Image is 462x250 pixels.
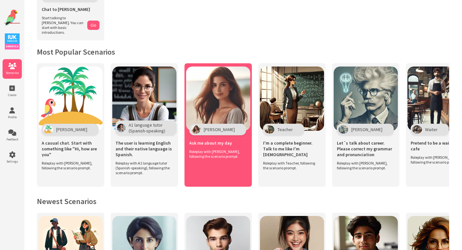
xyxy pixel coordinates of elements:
[42,140,99,157] span: A casual chat. Start with something like "Hi, how are you"
[117,124,125,132] img: Character
[189,140,232,146] span: Ask me about my day
[265,125,274,134] img: Character
[260,67,324,131] img: Scenario Image
[338,125,348,134] img: Character
[186,67,250,131] img: Scenario Image
[204,127,235,132] span: [PERSON_NAME]
[337,140,395,157] span: Let´s talk about career. Please correct my grammar and pronunciation
[37,196,449,206] h2: Newest Scenarios
[37,47,449,57] h2: Most Popular Scenarios
[5,33,20,49] img: IUK Logo
[4,10,20,26] img: Website Logo
[116,161,170,175] span: Roleplay with A1 language tutor (Spanish-speaking), following the scenario prompt.
[3,159,22,164] span: Settings
[3,93,22,97] span: Create
[412,125,422,134] img: Character
[3,137,22,141] span: Feedback
[42,6,90,12] span: Chat to [PERSON_NAME]
[278,127,293,132] span: Teacher
[3,71,22,75] span: Scenarios
[87,21,99,30] button: Go
[334,67,398,131] img: Scenario Image
[116,140,173,157] span: The user is learning English and their native language is Spanish.
[351,127,382,132] span: [PERSON_NAME]
[263,161,318,170] span: Roleplay with Teacher, following the scenario prompt.
[42,161,96,170] span: Roleplay with [PERSON_NAME], following the scenario prompt.
[56,127,87,132] span: [PERSON_NAME]
[43,125,53,134] img: Character
[263,140,321,157] span: I'm a complete beginner. Talk to me like I'm [DEMOGRAPHIC_DATA]
[191,125,201,134] img: Character
[42,15,84,35] span: Start talking to [PERSON_NAME]. You can start with basic introductions.
[38,67,103,131] img: Scenario Image
[337,161,391,170] span: Roleplay with [PERSON_NAME], following the scenario prompt.
[189,149,244,159] span: Roleplay with [PERSON_NAME], following the scenario prompt.
[425,127,438,132] span: Waiter
[129,122,165,134] span: A1 language tutor (Spanish-speaking)
[3,115,22,119] span: Profile
[112,67,176,131] img: Scenario Image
